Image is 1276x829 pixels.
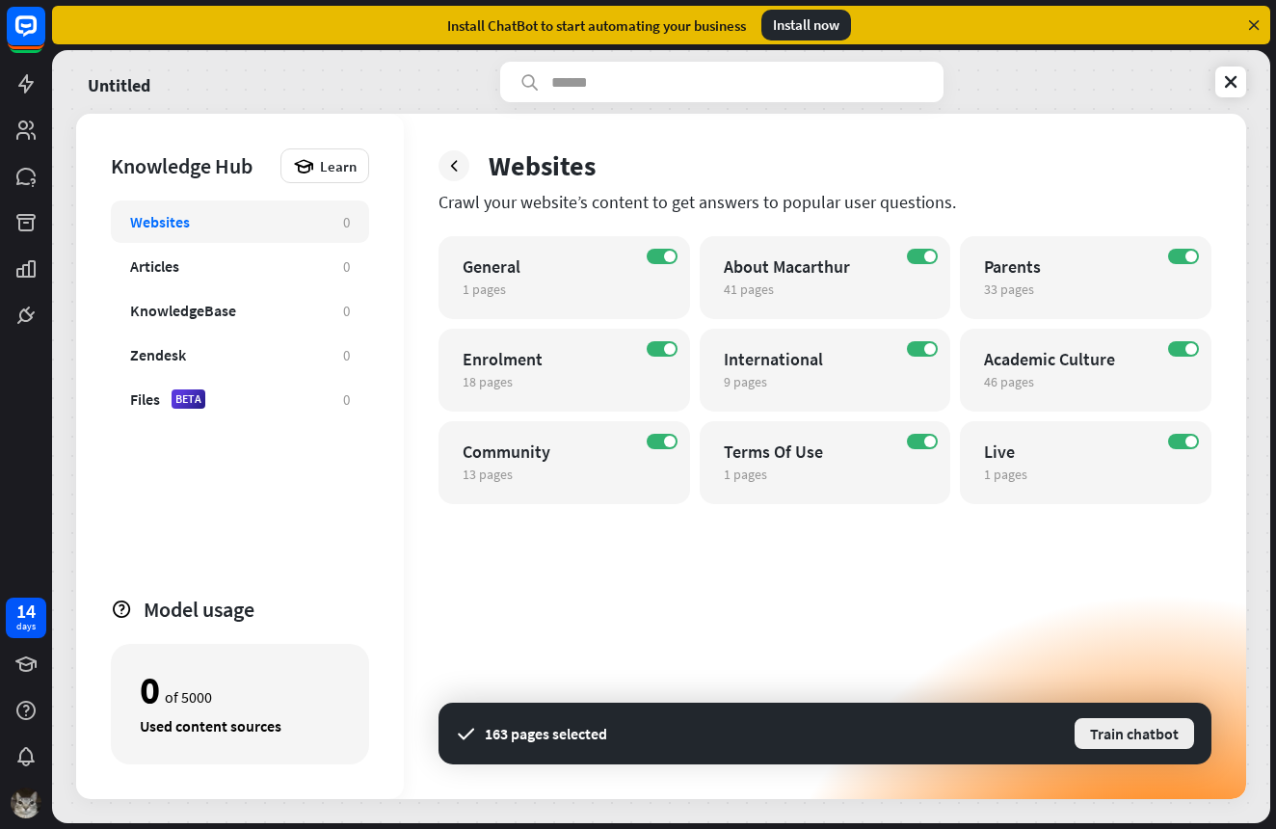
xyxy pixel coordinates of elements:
div: 0 [343,390,350,409]
div: Files [130,389,160,409]
div: Community [463,441,632,463]
div: Websites [130,212,190,231]
span: 41 pages [724,281,774,298]
div: Websites [489,148,596,183]
div: General [463,255,632,278]
div: KnowledgeBase [130,301,236,320]
span: 13 pages [463,466,513,483]
div: 0 [343,257,350,276]
span: 1 pages [724,466,767,483]
div: Install ChatBot to start automating your business [447,16,746,35]
div: Used content sources [140,716,340,735]
button: Open LiveChat chat widget [15,8,73,66]
div: Install now [761,10,851,40]
div: 163 pages selected [485,724,607,743]
a: Untitled [88,62,150,102]
span: 1 pages [463,281,506,298]
div: 0 [140,674,160,707]
div: Model usage [144,596,369,623]
div: days [16,620,36,633]
div: Terms Of Use [724,441,893,463]
div: Crawl your website’s content to get answers to popular user questions. [439,191,1211,213]
span: 1 pages [984,466,1027,483]
div: 0 [343,346,350,364]
div: Zendesk [130,345,186,364]
div: Parents [984,255,1154,278]
button: Train chatbot [1073,716,1196,751]
div: Articles [130,256,179,276]
span: 46 pages [984,373,1034,390]
div: BETA [172,389,205,409]
div: Knowledge Hub [111,152,271,179]
div: Live [984,441,1154,463]
div: 0 [343,302,350,320]
span: 9 pages [724,373,767,390]
span: Learn [320,157,357,175]
a: 14 days [6,598,46,638]
div: 0 [343,213,350,231]
div: Enrolment [463,348,632,370]
div: International [724,348,893,370]
span: 18 pages [463,373,513,390]
div: Academic Culture [984,348,1154,370]
div: About Macarthur [724,255,893,278]
div: 14 [16,602,36,620]
span: 33 pages [984,281,1034,298]
div: of 5000 [140,674,340,707]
